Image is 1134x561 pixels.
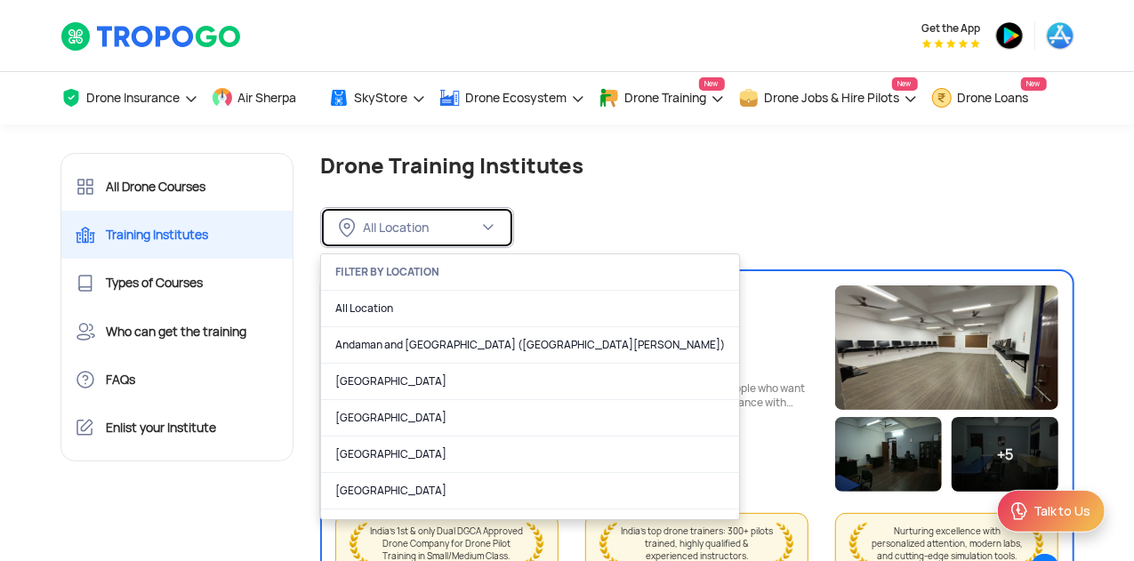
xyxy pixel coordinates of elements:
[995,21,1024,50] img: ic_playstore.png
[328,72,426,124] a: SkyStore
[466,91,567,105] span: Drone Ecosystem
[922,21,981,36] span: Get the App
[61,163,294,211] a: All Drone Courses
[699,77,725,91] span: New
[1021,77,1047,91] span: New
[952,417,1058,492] div: +5
[61,259,294,307] a: Types of Courses
[835,285,1058,410] img: IMG_0628.jpeg
[321,364,739,400] a: [GEOGRAPHIC_DATA]
[60,21,243,52] img: TropoGo Logo
[835,417,942,492] img: C47A5772.jpeg
[892,77,918,91] span: New
[321,291,739,327] a: All Location
[931,72,1047,124] a: Drone LoansNew
[321,509,739,546] a: [GEOGRAPHIC_DATA]
[738,72,918,124] a: Drone Jobs & Hire PilotsNew
[922,39,980,48] img: App Raking
[339,218,356,237] img: ic_location_inActive.svg
[765,91,900,105] span: Drone Jobs & Hire Pilots
[212,72,315,124] a: Air Sherpa
[1009,501,1030,522] img: ic_Support.svg
[439,72,585,124] a: Drone Ecosystem
[363,220,479,236] div: All Location
[320,153,1074,179] h1: Drone Training Institutes
[60,72,198,124] a: Drone Insurance
[355,91,408,105] span: SkyStore
[238,91,297,105] span: Air Sherpa
[321,473,739,509] a: [GEOGRAPHIC_DATA]
[958,91,1029,105] span: Drone Loans
[1046,21,1074,50] img: ic_appstore.png
[61,211,294,259] a: Training Institutes
[87,91,181,105] span: Drone Insurance
[320,207,514,248] button: All Location
[321,400,739,437] a: [GEOGRAPHIC_DATA]
[61,356,294,404] a: FAQs
[599,72,725,124] a: Drone TrainingNew
[61,308,294,356] a: Who can get the training
[625,91,707,105] span: Drone Training
[321,437,739,473] a: [GEOGRAPHIC_DATA]
[61,404,294,452] a: Enlist your Institute
[321,327,739,364] a: Andaman and [GEOGRAPHIC_DATA] ([GEOGRAPHIC_DATA][PERSON_NAME])
[1033,502,1090,520] div: Talk to Us
[481,220,495,235] img: ic_chevron_down.svg
[321,254,739,291] div: FILTER BY LOCATION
